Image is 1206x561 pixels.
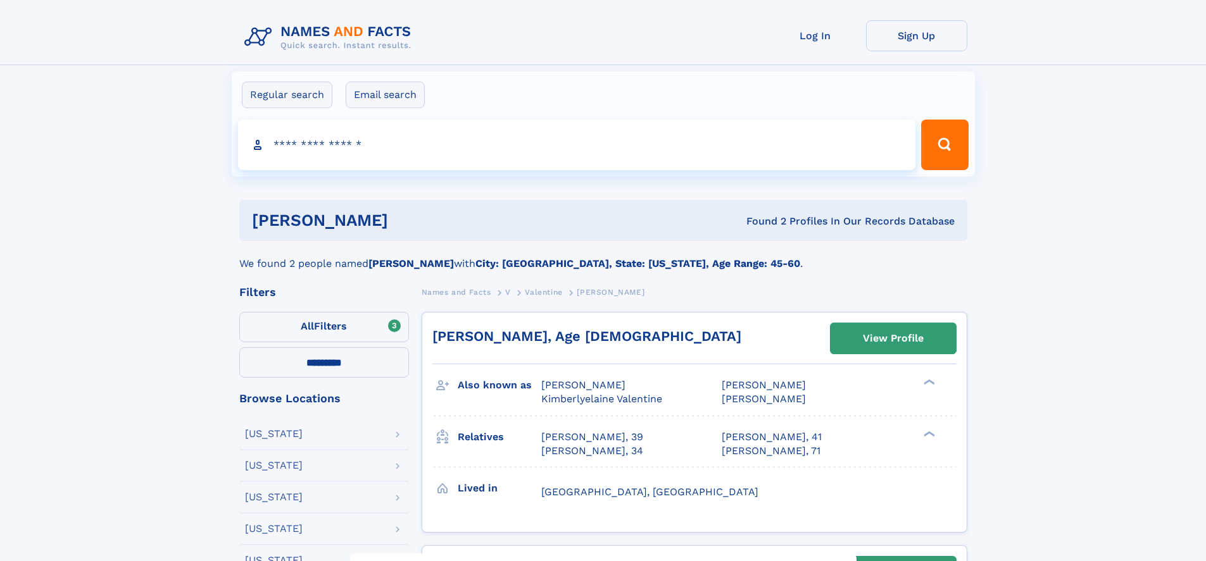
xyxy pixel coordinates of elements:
[252,213,567,228] h1: [PERSON_NAME]
[458,478,541,499] h3: Lived in
[475,257,800,269] b: City: [GEOGRAPHIC_DATA], State: [US_STATE], Age Range: 45-60
[765,20,866,51] a: Log In
[245,460,303,471] div: [US_STATE]
[920,378,936,386] div: ❯
[432,328,741,344] a: [PERSON_NAME], Age [DEMOGRAPHIC_DATA]
[863,324,924,353] div: View Profile
[722,430,822,444] a: [PERSON_NAME], 41
[722,379,806,391] span: [PERSON_NAME]
[541,393,662,405] span: Kimberlyelaine Valentine
[245,492,303,502] div: [US_STATE]
[422,284,491,300] a: Names and Facts
[541,444,643,458] a: [PERSON_NAME], 34
[831,323,956,354] a: View Profile
[239,287,409,298] div: Filters
[525,284,562,300] a: Valentine
[239,393,409,404] div: Browse Locations
[346,82,425,108] label: Email search
[866,20,967,51] a: Sign Up
[245,524,303,534] div: [US_STATE]
[238,120,916,170] input: search input
[245,429,303,439] div: [US_STATE]
[921,120,968,170] button: Search Button
[920,429,936,438] div: ❯
[239,20,422,54] img: Logo Names and Facts
[368,257,454,269] b: [PERSON_NAME]
[722,393,806,405] span: [PERSON_NAME]
[301,320,314,332] span: All
[242,82,332,108] label: Regular search
[458,426,541,448] h3: Relatives
[541,379,625,391] span: [PERSON_NAME]
[577,288,644,297] span: [PERSON_NAME]
[505,284,511,300] a: V
[567,214,955,228] div: Found 2 Profiles In Our Records Database
[722,444,820,458] a: [PERSON_NAME], 71
[458,374,541,396] h3: Also known as
[541,430,643,444] a: [PERSON_NAME], 39
[239,241,967,271] div: We found 2 people named with .
[239,312,409,342] label: Filters
[541,486,758,498] span: [GEOGRAPHIC_DATA], [GEOGRAPHIC_DATA]
[505,288,511,297] span: V
[525,288,562,297] span: Valentine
